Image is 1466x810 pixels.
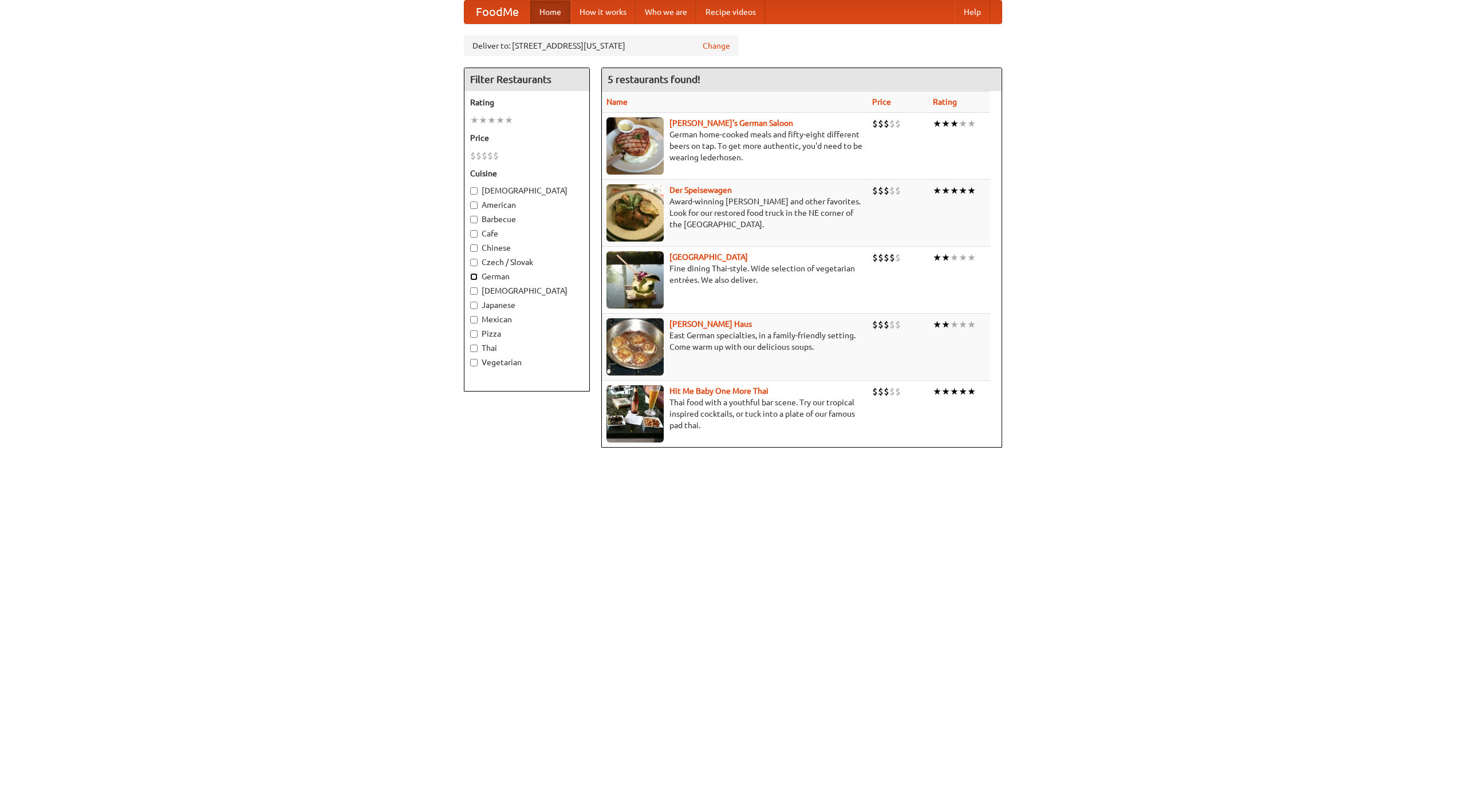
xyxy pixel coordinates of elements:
li: $ [889,251,895,264]
li: ★ [959,117,967,130]
input: Cafe [470,230,478,238]
a: Der Speisewagen [669,185,732,195]
label: Barbecue [470,214,584,225]
a: Change [703,40,730,52]
li: ★ [941,184,950,197]
label: Chinese [470,242,584,254]
input: Barbecue [470,216,478,223]
input: Chinese [470,244,478,252]
li: $ [884,117,889,130]
p: Thai food with a youthful bar scene. Try our tropical inspired cocktails, or tuck into a plate of... [606,397,863,431]
li: $ [884,251,889,264]
li: ★ [470,114,479,127]
li: $ [895,385,901,398]
li: ★ [950,385,959,398]
h4: Filter Restaurants [464,68,589,91]
li: ★ [487,114,496,127]
li: ★ [941,117,950,130]
li: $ [878,318,884,331]
li: $ [884,385,889,398]
label: Mexican [470,314,584,325]
li: $ [889,318,895,331]
li: $ [889,184,895,197]
a: FoodMe [464,1,530,23]
p: East German specialties, in a family-friendly setting. Come warm up with our delicious soups. [606,330,863,353]
label: American [470,199,584,211]
h5: Price [470,132,584,144]
li: ★ [933,184,941,197]
input: Vegetarian [470,359,478,366]
li: ★ [496,114,505,127]
li: $ [895,251,901,264]
li: $ [872,318,878,331]
a: [PERSON_NAME] Haus [669,319,752,329]
input: German [470,273,478,280]
a: [GEOGRAPHIC_DATA] [669,252,748,262]
li: $ [878,251,884,264]
li: $ [482,149,487,162]
li: ★ [941,318,950,331]
li: ★ [950,318,959,331]
li: ★ [479,114,487,127]
input: [DEMOGRAPHIC_DATA] [470,287,478,295]
a: [PERSON_NAME]'s German Saloon [669,118,793,128]
li: ★ [933,318,941,331]
li: ★ [950,251,959,264]
li: $ [895,318,901,331]
li: ★ [959,251,967,264]
li: $ [878,385,884,398]
li: $ [476,149,482,162]
label: [DEMOGRAPHIC_DATA] [470,285,584,297]
input: Japanese [470,302,478,309]
li: $ [878,184,884,197]
label: Cafe [470,228,584,239]
li: $ [889,117,895,130]
a: Name [606,97,628,106]
li: $ [895,117,901,130]
a: How it works [570,1,636,23]
li: $ [487,149,493,162]
li: ★ [967,385,976,398]
li: $ [470,149,476,162]
a: Hit Me Baby One More Thai [669,386,769,396]
li: $ [872,251,878,264]
li: ★ [941,385,950,398]
a: Who we are [636,1,696,23]
li: $ [878,117,884,130]
a: Rating [933,97,957,106]
a: Recipe videos [696,1,765,23]
li: ★ [933,385,941,398]
img: kohlhaus.jpg [606,318,664,376]
li: $ [872,117,878,130]
label: German [470,271,584,282]
li: ★ [505,114,513,127]
label: Thai [470,342,584,354]
li: $ [493,149,499,162]
label: [DEMOGRAPHIC_DATA] [470,185,584,196]
input: American [470,201,478,209]
p: Award-winning [PERSON_NAME] and other favorites. Look for our restored food truck in the NE corne... [606,196,863,230]
li: $ [889,385,895,398]
li: ★ [933,251,941,264]
li: $ [872,184,878,197]
li: ★ [950,117,959,130]
input: Pizza [470,330,478,338]
h5: Cuisine [470,168,584,179]
label: Japanese [470,299,584,311]
label: Vegetarian [470,357,584,368]
li: ★ [959,318,967,331]
li: ★ [967,318,976,331]
li: ★ [967,251,976,264]
img: satay.jpg [606,251,664,309]
li: ★ [933,117,941,130]
input: Czech / Slovak [470,259,478,266]
h5: Rating [470,97,584,108]
li: ★ [941,251,950,264]
li: $ [884,184,889,197]
li: ★ [959,184,967,197]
